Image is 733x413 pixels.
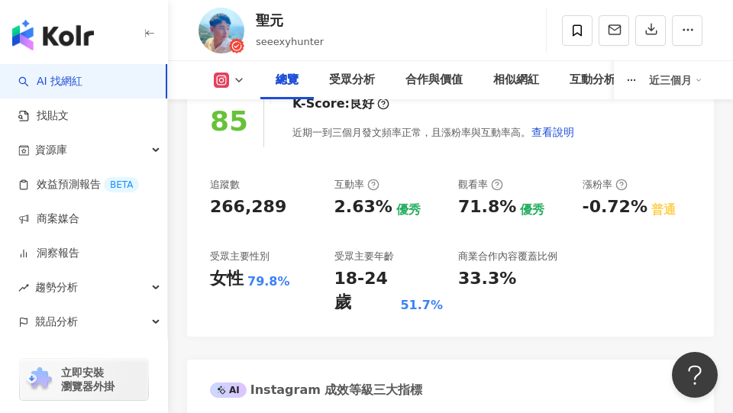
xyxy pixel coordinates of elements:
[256,11,324,30] div: 聖元
[35,133,67,167] span: 資源庫
[350,95,374,112] div: 良好
[649,68,702,92] div: 近三個月
[18,74,82,89] a: searchAI 找網紅
[35,305,78,339] span: 競品分析
[18,246,79,261] a: 洞察報告
[329,71,375,89] div: 受眾分析
[292,95,389,112] div: K-Score :
[210,382,422,398] div: Instagram 成效等級三大指標
[334,195,392,219] div: 2.63%
[334,178,379,192] div: 互動率
[583,178,628,192] div: 漲粉率
[18,108,69,124] a: 找貼文
[400,297,443,314] div: 51.7%
[458,250,557,263] div: 商業合作內容覆蓋比例
[672,352,718,398] iframe: Help Scout Beacon - Open
[210,267,244,291] div: 女性
[18,177,139,192] a: 效益預測報告BETA
[18,211,79,227] a: 商案媒合
[531,126,574,138] span: 查看說明
[334,250,394,263] div: 受眾主要年齡
[458,195,516,219] div: 71.8%
[210,382,247,398] div: AI
[651,202,676,218] div: 普通
[405,71,463,89] div: 合作與價值
[210,250,270,263] div: 受眾主要性別
[458,178,503,192] div: 觀看率
[276,71,299,89] div: 總覽
[256,36,324,47] span: seeexyhunter
[12,20,94,50] img: logo
[520,202,544,218] div: 優秀
[334,267,397,315] div: 18-24 歲
[35,270,78,305] span: 趨勢分析
[18,282,29,293] span: rise
[210,195,286,219] div: 266,289
[20,359,148,400] a: chrome extension立即安裝 瀏覽器外掛
[210,105,248,137] div: 85
[583,195,647,219] div: -0.72%
[210,178,240,192] div: 追蹤數
[292,117,575,147] div: 近期一到三個月發文頻率正常，且漲粉率與互動率高。
[458,267,516,291] div: 33.3%
[247,273,290,290] div: 79.8%
[24,367,54,392] img: chrome extension
[61,366,115,393] span: 立即安裝 瀏覽器外掛
[531,117,575,147] button: 查看說明
[396,202,421,218] div: 優秀
[570,71,615,89] div: 互動分析
[199,8,244,53] img: KOL Avatar
[493,71,539,89] div: 相似網紅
